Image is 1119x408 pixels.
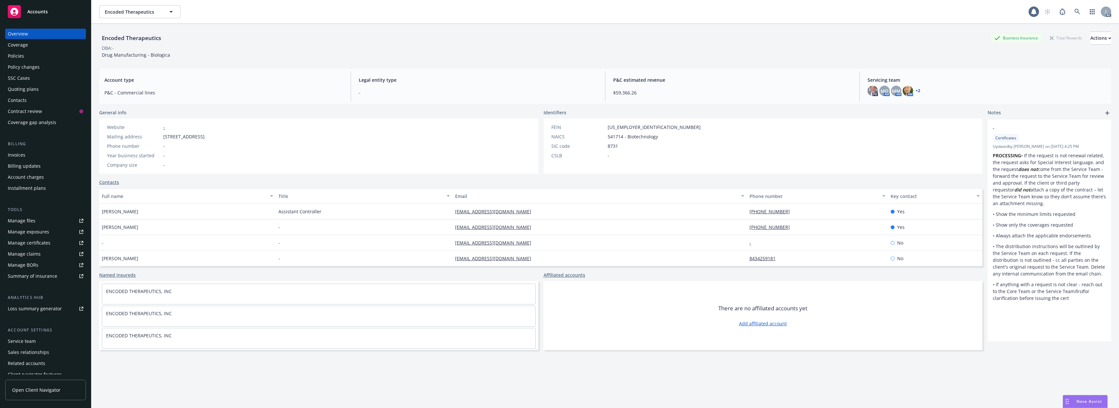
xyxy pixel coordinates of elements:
div: SSC Cases [8,73,30,83]
p: • The distribution instructions will be outlined by the Service Team on each request. If the dist... [993,243,1106,277]
a: Manage files [5,216,86,226]
span: 541714 - Biotechnology [608,133,658,140]
p: • Always attach the applicable endorsements [993,232,1106,239]
div: Policy changes [8,62,40,72]
em: did not [1014,187,1031,193]
a: [PHONE_NUMBER] [749,224,795,230]
div: Manage exposures [8,227,49,237]
a: Accounts [5,3,86,21]
a: Invoices [5,150,86,160]
div: Overview [8,29,28,39]
span: Updated by [PERSON_NAME] on [DATE] 4:25 PM [993,144,1106,149]
div: Tools [5,206,86,213]
p: • If anything with a request is not clear - reach out to the Core Team or the Service Team for cl... [993,281,1106,302]
a: Contract review [5,106,86,117]
span: Legal entity type [359,77,597,83]
span: 8731 [608,143,618,149]
span: - [278,255,280,262]
div: Analytics hub [5,294,86,301]
div: Invoices [8,150,25,160]
div: Related accounts [8,358,45,369]
a: Affiliated accounts [544,272,585,278]
div: Email [455,193,737,200]
a: Contacts [5,95,86,106]
span: [US_EMPLOYER_IDENTIFICATION_NUMBER] [608,124,701,131]
a: Named insureds [99,272,136,278]
div: Total Rewards [1046,34,1085,42]
div: FEIN [551,124,605,131]
button: Phone number [747,188,888,204]
div: Actions [1090,32,1111,44]
a: Start snowing [1041,5,1054,18]
div: Phone number [749,193,878,200]
p: • Show the minimum limits requested [993,211,1106,218]
span: There are no affiliated accounts yet [718,304,807,312]
span: [PERSON_NAME] [102,224,138,231]
img: photo [868,86,878,96]
a: Client navigator features [5,369,86,380]
a: Search [1071,5,1084,18]
span: - [608,152,609,159]
a: Overview [5,29,86,39]
p: • Show only the coverages requested [993,221,1106,228]
div: Account charges [8,172,44,182]
div: Service team [8,336,36,346]
img: photo [903,86,913,96]
span: [STREET_ADDRESS] [163,133,205,140]
div: Coverage gap analysis [8,117,56,128]
span: P&C estimated revenue [613,77,852,83]
div: Website [107,124,161,131]
a: Policy changes [5,62,86,72]
a: Manage exposures [5,227,86,237]
a: [EMAIL_ADDRESS][DOMAIN_NAME] [455,224,536,230]
a: Account charges [5,172,86,182]
span: P&C - Commercial lines [104,89,343,96]
a: 8434259181 [749,255,781,261]
div: Mailing address [107,133,161,140]
a: Service team [5,336,86,346]
button: Full name [99,188,276,204]
div: Key contact [891,193,973,200]
a: Installment plans [5,183,86,193]
span: [PERSON_NAME] [102,208,138,215]
span: $59,366.26 [613,89,852,96]
strong: PROCESSING [993,152,1021,159]
span: - [993,125,1089,132]
span: Nova Assist [1076,399,1102,404]
span: MQ [881,88,888,94]
a: Quoting plans [5,84,86,94]
div: Loss summary generator [8,303,62,314]
a: Coverage [5,40,86,50]
div: Sales relationships [8,347,49,358]
button: Nova Assist [1063,395,1108,408]
span: Yes [897,224,905,231]
a: Coverage gap analysis [5,117,86,128]
a: ENCODED THERAPEUTICS, INC [106,310,172,317]
span: Assistant Controller [278,208,321,215]
a: Manage claims [5,249,86,259]
div: Drag to move [1063,395,1071,408]
a: [EMAIL_ADDRESS][DOMAIN_NAME] [455,255,536,261]
a: Manage certificates [5,238,86,248]
a: [EMAIL_ADDRESS][DOMAIN_NAME] [455,240,536,246]
em: does not [1018,166,1038,172]
a: [PHONE_NUMBER] [749,208,795,215]
span: - [163,162,165,168]
div: Phone number [107,143,161,149]
div: Manage certificates [8,238,50,248]
a: Manage BORs [5,260,86,270]
span: No [897,239,903,246]
div: Billing [5,141,86,147]
div: Manage claims [8,249,41,259]
div: CSLB [551,152,605,159]
div: Company size [107,162,161,168]
a: +2 [916,89,920,93]
div: Policies [8,51,24,61]
span: - [102,239,103,246]
a: Contacts [99,179,119,186]
div: Contacts [8,95,27,106]
span: - [359,89,597,96]
a: [EMAIL_ADDRESS][DOMAIN_NAME] [455,208,536,215]
span: No [897,255,903,262]
span: Open Client Navigator [12,387,61,393]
